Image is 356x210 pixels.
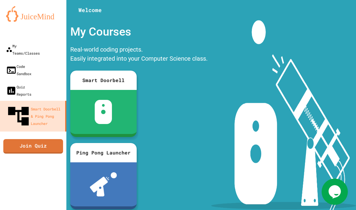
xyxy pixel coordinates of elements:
[70,71,137,90] div: Smart Doorbell
[67,20,211,43] div: My Courses
[6,42,40,57] div: My Teams/Classes
[70,143,137,162] div: Ping Pong Launcher
[3,139,63,154] a: Join Quiz
[6,104,63,129] div: Smart Doorbell & Ping Pong Launcher
[90,172,117,196] img: ppl-with-ball.png
[95,100,112,124] img: sdb-white.svg
[6,6,60,22] img: logo-orange.svg
[6,83,31,98] div: Quiz Reports
[6,63,31,77] div: Code Sandbox
[322,177,351,205] iframe: chat widget
[67,43,211,66] div: Real-world coding projects. Easily integrated into your Computer Science class.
